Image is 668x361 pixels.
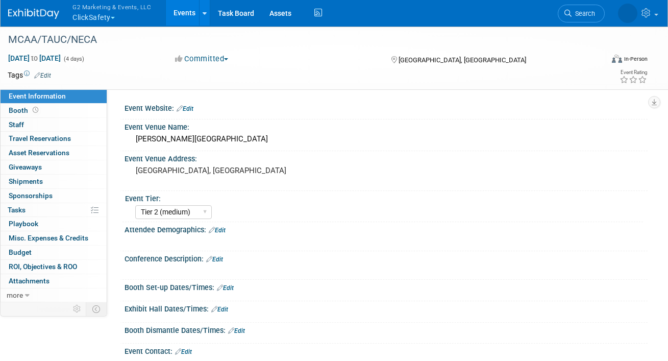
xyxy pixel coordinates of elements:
span: Playbook [9,220,38,228]
a: Booth [1,104,107,117]
div: Attendee Demographics: [125,222,648,235]
img: Nora McQuillan [618,4,637,23]
a: Edit [34,72,51,79]
a: Edit [177,105,193,112]
a: Event Information [1,89,107,103]
span: Travel Reservations [9,134,71,142]
a: Tasks [1,203,107,217]
img: ExhibitDay [8,9,59,19]
div: Event Venue Name: [125,119,648,132]
a: Budget [1,246,107,259]
span: Staff [9,121,24,129]
a: Sponsorships [1,189,107,203]
span: Search [572,10,595,17]
a: Playbook [1,217,107,231]
div: Booth Dismantle Dates/Times: [125,323,648,336]
button: Committed [171,54,232,64]
td: Personalize Event Tab Strip [68,302,86,316]
a: Edit [175,348,192,355]
a: Staff [1,118,107,132]
span: G2 Marketing & Events, LLC [72,2,151,12]
a: Edit [228,327,245,334]
pre: [GEOGRAPHIC_DATA], [GEOGRAPHIC_DATA] [136,166,331,175]
div: [PERSON_NAME][GEOGRAPHIC_DATA] [132,131,640,147]
div: Event Format [554,53,648,68]
div: Exhibit Hall Dates/Times: [125,301,648,315]
span: Shipments [9,177,43,185]
div: Event Website: [125,101,648,114]
a: Asset Reservations [1,146,107,160]
span: Booth [9,106,40,114]
div: Event Tier: [125,191,643,204]
a: Edit [206,256,223,263]
span: to [30,54,39,62]
div: Event Venue Address: [125,151,648,164]
span: Budget [9,248,32,256]
div: Event Contact: [125,344,648,357]
span: more [7,291,23,299]
img: Format-Inperson.png [612,55,622,63]
a: Search [558,5,605,22]
div: MCAA/TAUC/NECA [5,31,593,49]
span: Sponsorships [9,191,53,200]
span: Giveaways [9,163,42,171]
td: Toggle Event Tabs [86,302,107,316]
span: Tasks [8,206,26,214]
a: Shipments [1,175,107,188]
a: Edit [209,227,226,234]
span: [GEOGRAPHIC_DATA], [GEOGRAPHIC_DATA] [399,56,526,64]
span: Booth not reserved yet [31,106,40,114]
a: Misc. Expenses & Credits [1,231,107,245]
a: Edit [217,284,234,292]
span: (4 days) [63,56,84,62]
a: Attachments [1,274,107,288]
a: Giveaways [1,160,107,174]
span: Asset Reservations [9,149,69,157]
span: Attachments [9,277,50,285]
a: more [1,288,107,302]
div: Booth Set-up Dates/Times: [125,280,648,293]
div: In-Person [624,55,648,63]
div: Event Rating [620,70,647,75]
td: Tags [8,70,51,80]
span: ROI, Objectives & ROO [9,262,77,271]
span: Event Information [9,92,66,100]
span: Misc. Expenses & Credits [9,234,88,242]
a: ROI, Objectives & ROO [1,260,107,274]
a: Travel Reservations [1,132,107,146]
div: Conference Description: [125,251,648,264]
span: [DATE] [DATE] [8,54,61,63]
a: Edit [211,306,228,313]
